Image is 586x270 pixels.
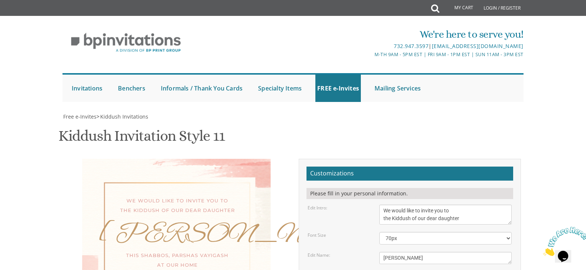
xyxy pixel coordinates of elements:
[540,224,586,259] iframe: chat widget
[306,188,513,199] div: Please fill in your personal information.
[306,167,513,181] h2: Customizations
[315,75,361,102] a: FREE e-Invites
[308,252,330,258] label: Edit Name:
[100,113,148,120] span: Kiddush Invitations
[379,252,512,264] textarea: [PERSON_NAME]
[394,42,429,49] a: 732.947.3597
[58,128,225,150] h1: Kiddush Invitation Style 11
[432,42,524,49] a: [EMAIL_ADDRESS][DOMAIN_NAME]
[379,205,512,225] textarea: We would like to invite you to the Kiddush of our dear daughter
[438,1,478,16] a: My Cart
[3,3,49,32] img: Chat attention grabber
[159,75,244,102] a: Informals / Thank You Cards
[99,113,148,120] a: Kiddush Invitations
[217,51,524,58] div: M-Th 9am - 5pm EST | Fri 9am - 1pm EST | Sun 11am - 3pm EST
[217,42,524,51] div: |
[308,232,326,238] label: Font Size
[308,205,327,211] label: Edit Intro:
[63,113,96,120] span: Free e-Invites
[99,196,256,215] div: We would like to invite you to the Kiddush of our dear daughter
[96,113,148,120] span: >
[62,113,96,120] a: Free e-Invites
[373,75,423,102] a: Mailing Services
[70,75,104,102] a: Invitations
[217,27,524,42] div: We're here to serve you!
[62,27,189,58] img: BP Invitation Loft
[116,75,147,102] a: Benchers
[99,230,256,239] div: [PERSON_NAME]
[256,75,304,102] a: Specialty Items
